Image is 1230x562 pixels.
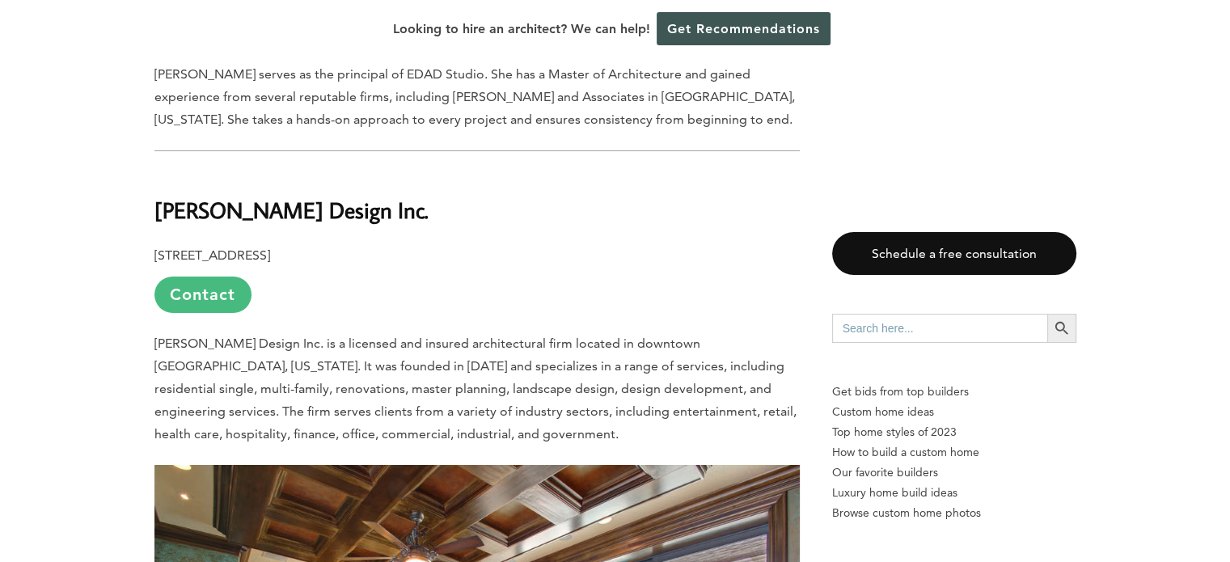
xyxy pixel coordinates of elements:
[1053,319,1071,337] svg: Search
[832,503,1076,523] a: Browse custom home photos
[154,336,797,442] span: [PERSON_NAME] Design Inc. is a licensed and insured architectural firm located in downtown [GEOGR...
[154,196,429,224] b: [PERSON_NAME] Design Inc.
[832,382,1076,402] p: Get bids from top builders
[832,422,1076,442] a: Top home styles of 2023
[832,314,1047,343] input: Search here...
[832,483,1076,503] a: Luxury home build ideas
[832,442,1076,463] a: How to build a custom home
[154,63,800,131] p: [PERSON_NAME] serves as the principal of EDAD Studio. She has a Master of Architecture and gained...
[154,277,251,313] a: Contact
[657,12,831,45] a: Get Recommendations
[154,247,270,263] b: [STREET_ADDRESS]
[832,402,1076,422] a: Custom home ideas
[832,232,1076,275] a: Schedule a free consultation
[832,463,1076,483] a: Our favorite builders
